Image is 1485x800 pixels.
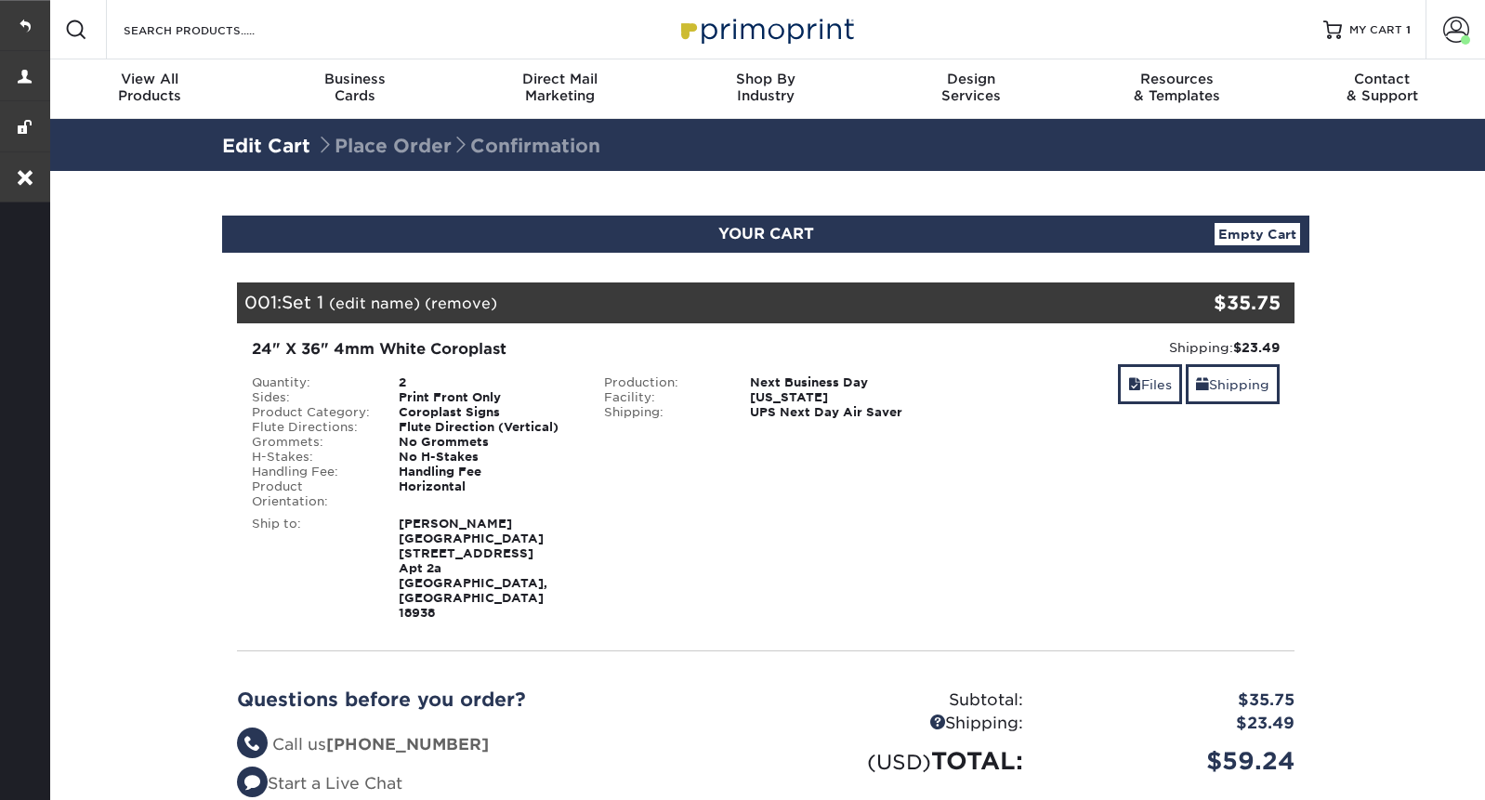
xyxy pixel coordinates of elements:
[663,71,868,87] span: Shop By
[46,71,252,87] span: View All
[1074,59,1280,119] a: Resources& Templates
[238,479,385,509] div: Product Orientation:
[252,71,457,87] span: Business
[766,712,1037,736] div: Shipping:
[663,59,868,119] a: Shop ByIndustry
[237,733,752,757] li: Call us
[1406,23,1411,36] span: 1
[663,71,868,104] div: Industry
[237,689,752,711] h2: Questions before you order?
[252,59,457,119] a: BusinessCards
[237,774,402,793] a: Start a Live Chat
[1074,71,1280,104] div: & Templates
[282,292,323,312] span: Set 1
[238,465,385,479] div: Handling Fee:
[457,59,663,119] a: Direct MailMarketing
[385,390,590,405] div: Print Front Only
[766,743,1037,779] div: TOTAL:
[736,405,941,420] div: UPS Next Day Air Saver
[46,71,252,104] div: Products
[1037,689,1308,713] div: $35.75
[869,71,1074,87] span: Design
[590,375,737,390] div: Production:
[1186,364,1280,404] a: Shipping
[1280,59,1485,119] a: Contact& Support
[46,59,252,119] a: View AllProducts
[238,390,385,405] div: Sides:
[1233,340,1280,355] strong: $23.49
[385,405,590,420] div: Coroplast Signs
[869,71,1074,104] div: Services
[1280,71,1485,104] div: & Support
[222,135,310,157] a: Edit Cart
[1196,377,1209,392] span: shipping
[1215,223,1300,245] a: Empty Cart
[399,517,547,620] strong: [PERSON_NAME] [GEOGRAPHIC_DATA] [STREET_ADDRESS] Apt 2a [GEOGRAPHIC_DATA], [GEOGRAPHIC_DATA] 18938
[867,750,931,774] small: (USD)
[673,9,859,49] img: Primoprint
[238,450,385,465] div: H-Stakes:
[329,295,420,312] a: (edit name)
[385,375,590,390] div: 2
[385,435,590,450] div: No Grommets
[385,465,590,479] div: Handling Fee
[457,71,663,87] span: Direct Mail
[955,338,1280,357] div: Shipping:
[1074,71,1280,87] span: Resources
[718,225,814,243] span: YOUR CART
[252,71,457,104] div: Cards
[457,71,663,104] div: Marketing
[238,435,385,450] div: Grommets:
[1037,712,1308,736] div: $23.49
[385,450,590,465] div: No H-Stakes
[238,420,385,435] div: Flute Directions:
[385,420,590,435] div: Flute Direction (Vertical)
[252,338,927,361] div: 24" X 36" 4mm White Coroplast
[237,282,1118,323] div: 001:
[238,517,385,621] div: Ship to:
[1118,289,1281,317] div: $35.75
[326,735,489,754] strong: [PHONE_NUMBER]
[736,375,941,390] div: Next Business Day
[122,19,303,41] input: SEARCH PRODUCTS.....
[590,390,737,405] div: Facility:
[766,689,1037,713] div: Subtotal:
[590,405,737,420] div: Shipping:
[425,295,497,312] a: (remove)
[736,390,941,405] div: [US_STATE]
[1128,377,1141,392] span: files
[316,135,600,157] span: Place Order Confirmation
[238,375,385,390] div: Quantity:
[1349,22,1402,38] span: MY CART
[1118,364,1182,404] a: Files
[1280,71,1485,87] span: Contact
[1037,743,1308,779] div: $59.24
[869,59,1074,119] a: DesignServices
[238,405,385,420] div: Product Category:
[385,479,590,509] div: Horizontal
